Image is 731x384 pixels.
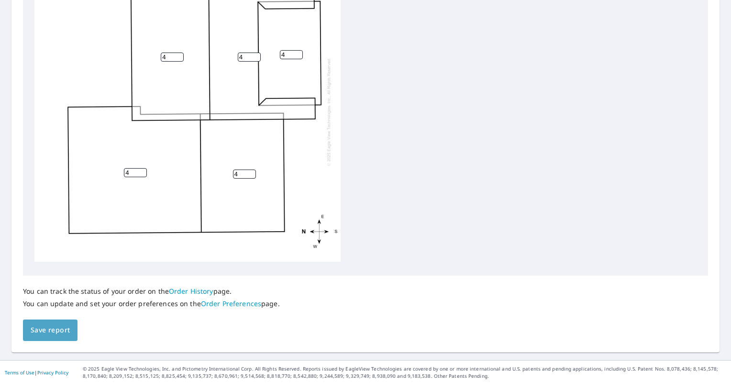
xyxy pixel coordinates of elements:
[23,299,280,308] p: You can update and set your order preferences on the page.
[23,287,280,296] p: You can track the status of your order on the page.
[37,369,68,376] a: Privacy Policy
[201,299,261,308] a: Order Preferences
[5,370,68,375] p: |
[5,369,34,376] a: Terms of Use
[169,287,213,296] a: Order History
[83,365,726,380] p: © 2025 Eagle View Technologies, Inc. and Pictometry International Corp. All Rights Reserved. Repo...
[23,320,78,341] button: Save report
[31,324,70,336] span: Save report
